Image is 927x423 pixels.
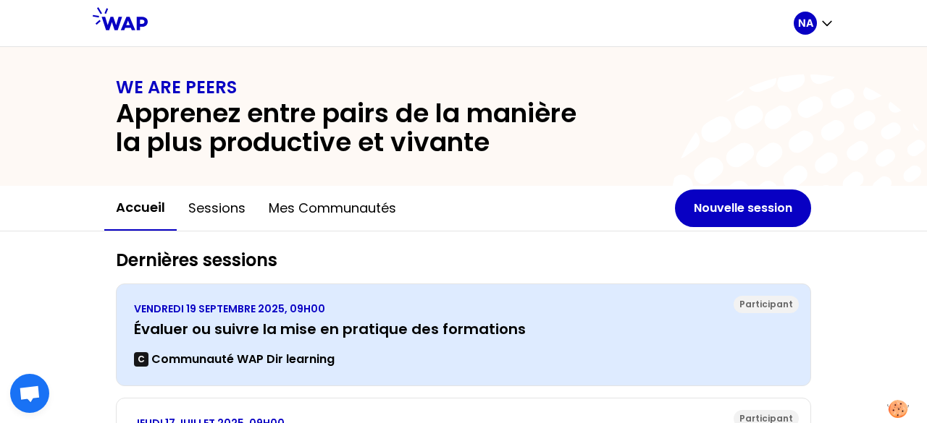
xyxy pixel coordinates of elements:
[134,319,793,339] h3: Évaluer ou suivre la mise en pratique des formations
[104,186,177,231] button: Accueil
[794,12,834,35] button: NA
[134,302,793,316] p: VENDREDI 19 SEPTEMBRE 2025, 09H00
[257,187,408,230] button: Mes communautés
[116,249,811,272] h2: Dernières sessions
[138,354,145,365] p: C
[798,16,813,30] p: NA
[675,189,811,227] button: Nouvelle session
[151,351,335,368] p: Communauté WAP Dir learning
[10,374,49,413] div: Ouvrir le chat
[116,76,811,99] h1: WE ARE PEERS
[134,302,793,368] a: VENDREDI 19 SEPTEMBRE 2025, 09H00Évaluer ou suivre la mise en pratique des formationsCCommunauté ...
[177,187,257,230] button: Sessions
[116,99,603,157] h2: Apprenez entre pairs de la manière la plus productive et vivante
[734,296,799,313] div: Participant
